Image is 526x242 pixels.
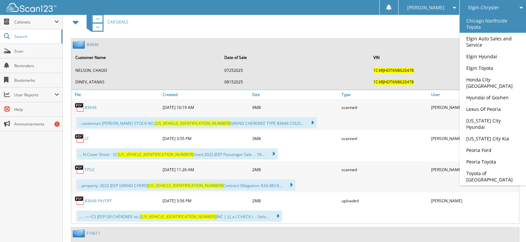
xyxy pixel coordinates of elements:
[14,77,59,83] span: Bookmarks
[251,90,340,99] a: Size
[221,65,369,76] td: 0 7 2 5 2 0 2 5
[251,101,340,114] div: 9MB
[71,90,161,99] a: File
[72,65,220,76] td: N E L S O N , C H A D D
[407,6,444,10] span: [PERSON_NAME]
[373,68,414,73] span: 1 C 4 R J H D T 6 N 8 6 2 0 4 7 8
[54,121,60,127] div: 1
[73,40,87,49] img: folder2.png
[85,136,89,141] a: LT
[72,76,220,87] td: D I N E V , A T A N A S
[87,42,99,47] a: B3646
[460,15,526,33] a: Chicago Northside Toyota
[75,196,85,206] img: PDF.png
[14,121,59,127] span: Announcements
[493,210,526,242] iframe: Chat Widget
[141,214,216,219] span: [US_VEHICLE_IDENTIFICATION_NUMBER]
[76,179,295,191] div: ...property: 2022 JEEP GRAND CHERO Contract Obligation: $34,483.8...
[76,117,317,128] div: ...savesman [PERSON_NAME] STOCK NO. GRAND CHEROKEE TYPE B3646 COLO...
[460,92,526,103] a: Hyundai of Goshen
[221,76,369,87] td: 0 8 1 5 2 0 2 5
[460,51,526,62] a: Elgin Hyundai
[75,165,85,174] img: PDF.png
[75,133,85,143] img: PDF.png
[370,51,518,64] th: VIN
[75,102,85,112] img: PDF.png
[460,33,526,51] a: Elgin Auto Sales and Service
[85,198,112,204] a: B3646 PAYOFF
[460,156,526,168] a: Peoria Toyota
[251,163,340,176] div: 2MB
[85,167,95,172] a: TITLE
[161,101,251,114] div: [DATE] 10:19 AM
[221,51,369,64] th: Date of Sale
[468,6,499,10] span: Elgin Chrysler
[460,168,526,185] a: Toyota of [GEOGRAPHIC_DATA]
[460,133,526,144] a: [US_STATE] City Kia
[72,51,220,64] th: Customer Name
[460,103,526,115] a: Lexus Of Peoria
[14,63,59,69] span: Reminders
[85,105,97,110] a: B3646
[340,132,429,145] div: scanned
[155,121,230,126] span: [US_VEHICLE_IDENTIFICATION_NUMBER]
[340,90,429,99] a: Type
[251,194,340,207] div: 2MB
[76,211,282,222] div: ..... —~CS JEEP GR CHEROKEE oo ) INC | LL a ( CHECK i ... Vehi...
[251,132,340,145] div: 3MB
[14,107,59,112] span: Help
[460,144,526,156] a: Peoria Ford
[161,194,251,207] div: [DATE] 3:56 PM
[340,163,429,176] div: scanned
[340,194,429,207] div: uploaded
[429,90,519,99] a: User
[460,115,526,133] a: [US_STATE] City Hyundai
[76,148,278,160] div: ... N Cover Sheet - SC Used 2022 JEEP Passenger Sale ... 16...
[147,183,223,188] span: [US_VEHICLE_IDENTIFICATION_NUMBER]
[14,48,59,54] span: Scan
[83,9,128,35] a: CAR DEALS
[73,229,87,237] img: folder2.png
[108,19,128,25] span: C A R D E A L S
[118,152,193,157] span: [US_VEHICLE_IDENTIFICATION_NUMBER]
[87,230,100,236] a: F10611
[429,132,519,145] div: [PERSON_NAME]
[429,163,519,176] div: [PERSON_NAME]
[14,92,54,98] span: User Reports
[429,194,519,207] div: [PERSON_NAME]
[14,19,54,25] span: Cabinets
[460,62,526,74] a: Elgin Toyota
[429,101,519,114] div: [PERSON_NAME]
[373,79,414,85] span: 1 C 4 R J H D T 6 N 8 6 2 0 4 7 8
[161,163,251,176] div: [DATE] 11:26 AM
[340,101,429,114] div: scanned
[161,90,251,99] a: Created
[7,3,56,12] img: scan123-logo-white.svg
[14,34,58,39] span: Search
[460,74,526,92] a: Honda City [GEOGRAPHIC_DATA]
[161,132,251,145] div: [DATE] 3:55 PM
